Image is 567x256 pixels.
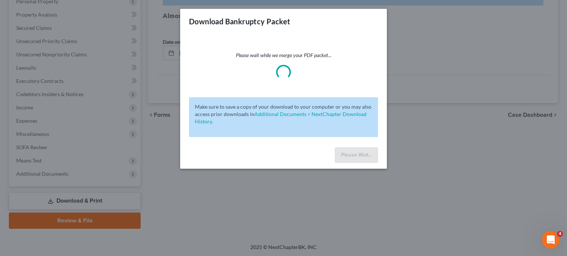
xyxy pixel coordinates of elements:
[542,231,560,249] iframe: Intercom live chat
[335,147,378,163] button: Please Wait...
[557,231,563,237] span: 4
[195,103,372,125] p: Make sure to save a copy of your download to your computer or you may also access prior downloads in
[341,152,372,158] span: Please Wait...
[189,16,290,27] h3: Download Bankruptcy Packet
[195,111,367,125] a: Additional Documents > NextChapter Download History.
[189,52,378,59] p: Please wait while we merge your PDF packet...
